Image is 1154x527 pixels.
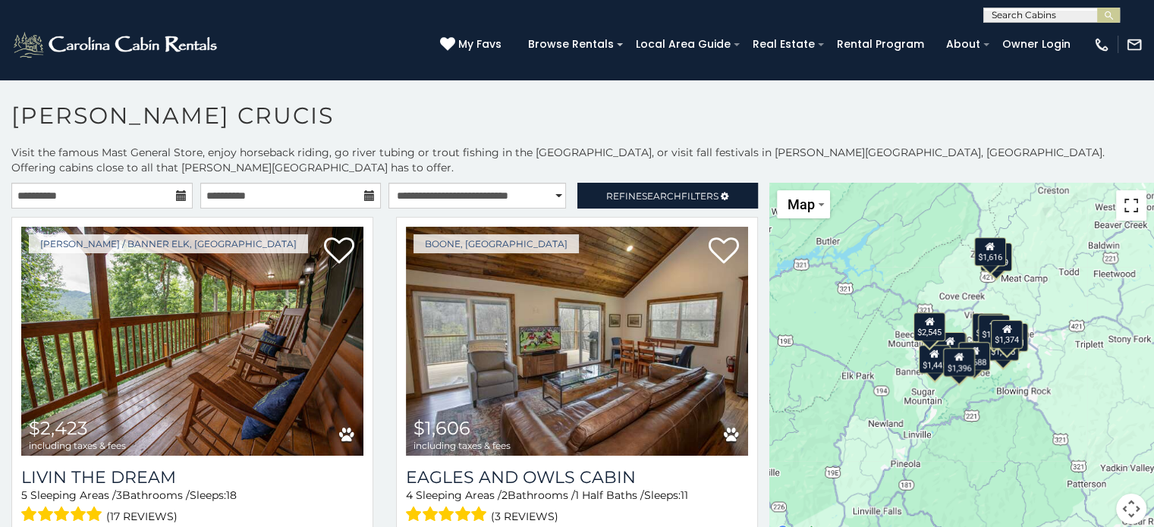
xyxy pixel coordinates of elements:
a: Browse Rentals [520,33,621,56]
a: Rental Program [829,33,932,56]
div: $1,461 [996,323,1028,352]
img: mail-regular-white.png [1126,36,1143,53]
a: Eagles and Owls Cabin [406,467,748,488]
a: Local Area Guide [628,33,738,56]
a: RefineSearchFilters [577,183,759,209]
div: $1,689 [979,243,1011,271]
a: Eagles and Owls Cabin $1,606 including taxes & fees [406,227,748,456]
a: Owner Login [995,33,1078,56]
span: including taxes & fees [413,441,511,450]
div: $4,679 [934,332,966,361]
span: including taxes & fees [29,441,126,450]
span: Search [642,190,681,202]
button: Map camera controls [1116,494,1146,524]
span: Refine Filters [606,190,718,202]
span: 11 [681,488,688,502]
a: Add to favorites [709,236,739,268]
button: Toggle fullscreen view [1116,190,1146,221]
button: Change map style [777,190,830,218]
div: $1,396 [943,348,975,377]
a: Livin the Dream [21,467,363,488]
span: 4 [406,488,413,502]
span: Map [788,196,815,212]
span: (17 reviews) [106,507,178,526]
span: $2,423 [29,417,88,439]
a: [PERSON_NAME] / Banner Elk, [GEOGRAPHIC_DATA] [29,234,308,253]
a: Real Estate [745,33,822,56]
img: Eagles and Owls Cabin [406,227,748,456]
a: My Favs [440,36,505,53]
div: $1,374 [991,320,1023,349]
span: 3 [116,488,122,502]
div: $2,545 [913,312,945,341]
img: White-1-2.png [11,30,222,60]
img: phone-regular-white.png [1093,36,1110,53]
span: (3 reviews) [491,507,558,526]
a: Livin the Dream $2,423 including taxes & fees [21,227,363,456]
a: Boone, [GEOGRAPHIC_DATA] [413,234,579,253]
div: $1,688 [958,342,990,371]
div: $1,606 [978,315,1010,343]
span: 18 [226,488,237,502]
div: Sleeping Areas / Bathrooms / Sleeps: [21,488,363,526]
div: $1,616 [973,237,1005,266]
span: $1,606 [413,417,470,439]
div: $2,423 [972,313,1004,342]
span: 1 Half Baths / [575,488,644,502]
div: $1,445 [918,345,950,374]
div: Sleeping Areas / Bathrooms / Sleeps: [406,488,748,526]
img: Livin the Dream [21,227,363,456]
span: My Favs [458,36,502,52]
span: 5 [21,488,27,502]
span: 2 [502,488,508,502]
a: About [939,33,988,56]
a: Add to favorites [324,236,354,268]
